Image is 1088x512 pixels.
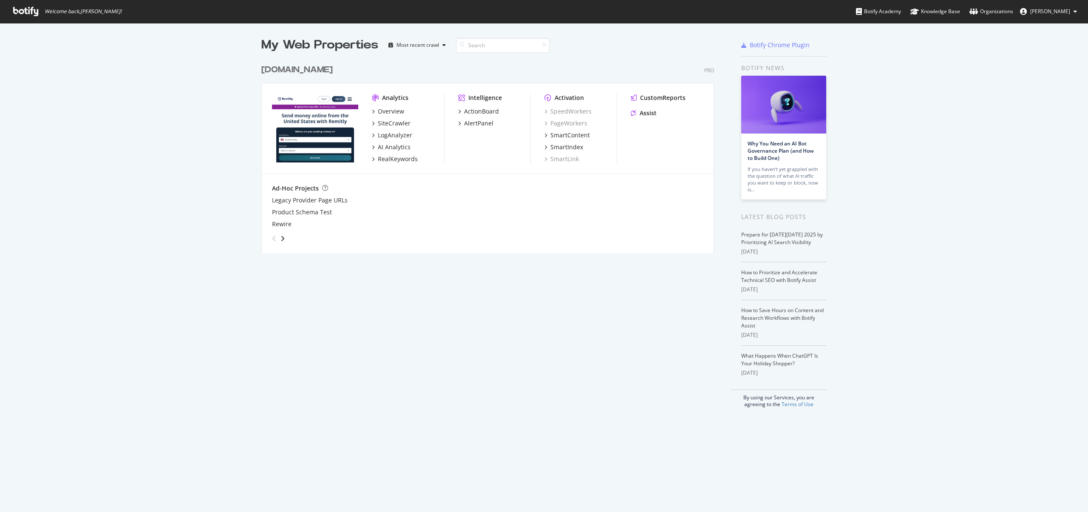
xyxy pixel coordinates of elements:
[280,234,286,243] div: angle-right
[385,38,449,52] button: Most recent crawl
[741,231,823,246] a: Prepare for [DATE][DATE] 2025 by Prioritizing AI Search Visibility
[631,94,686,102] a: CustomReports
[750,41,810,49] div: Botify Chrome Plugin
[550,131,590,139] div: SmartContent
[272,184,319,193] div: Ad-Hoc Projects
[741,369,827,377] div: [DATE]
[378,119,411,128] div: SiteCrawler
[910,7,960,16] div: Knowledge Base
[397,43,439,48] div: Most recent crawl
[261,54,721,253] div: grid
[731,390,827,408] div: By using our Services, you are agreeing to the
[458,107,499,116] a: ActionBoard
[372,143,411,151] a: AI Analytics
[378,107,404,116] div: Overview
[261,64,333,76] div: [DOMAIN_NAME]
[272,208,332,216] a: Product Schema Test
[372,155,418,163] a: RealKeywords
[741,76,826,134] img: Why You Need an AI Bot Governance Plan (and How to Build One)
[272,220,292,228] a: Rewire
[468,94,502,102] div: Intelligence
[741,307,824,329] a: How to Save Hours on Content and Research Workflows with Botify Assist
[550,143,583,151] div: SmartIndex
[372,107,404,116] a: Overview
[464,107,499,116] div: ActionBoard
[631,109,657,117] a: Assist
[741,352,818,367] a: What Happens When ChatGPT Is Your Holiday Shopper?
[464,119,493,128] div: AlertPanel
[372,131,412,139] a: LogAnalyzer
[372,119,411,128] a: SiteCrawler
[544,155,579,163] a: SmartLink
[544,131,590,139] a: SmartContent
[45,8,122,15] span: Welcome back, [PERSON_NAME] !
[748,166,820,193] div: If you haven’t yet grappled with the question of what AI traffic you want to keep or block, now is…
[272,196,348,205] a: Legacy Provider Page URLs
[640,109,657,117] div: Assist
[640,94,686,102] div: CustomReports
[741,286,827,293] div: [DATE]
[782,401,813,408] a: Terms of Use
[544,107,592,116] a: SpeedWorkers
[544,143,583,151] a: SmartIndex
[544,119,587,128] a: PageWorkers
[458,119,493,128] a: AlertPanel
[382,94,408,102] div: Analytics
[748,140,814,162] a: Why You Need an AI Bot Governance Plan (and How to Build One)
[261,37,378,54] div: My Web Properties
[741,269,817,284] a: How to Prioritize and Accelerate Technical SEO with Botify Assist
[456,38,550,53] input: Search
[856,7,901,16] div: Botify Academy
[555,94,584,102] div: Activation
[741,331,827,339] div: [DATE]
[741,63,827,73] div: Botify news
[1013,5,1084,18] button: [PERSON_NAME]
[272,94,358,162] img: remitly.com
[741,248,827,256] div: [DATE]
[378,155,418,163] div: RealKeywords
[1030,8,1070,15] span: Piotr Dziula
[704,67,714,74] div: Pro
[741,41,810,49] a: Botify Chrome Plugin
[269,232,280,245] div: angle-left
[261,64,336,76] a: [DOMAIN_NAME]
[741,212,827,222] div: Latest Blog Posts
[969,7,1013,16] div: Organizations
[378,143,411,151] div: AI Analytics
[378,131,412,139] div: LogAnalyzer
